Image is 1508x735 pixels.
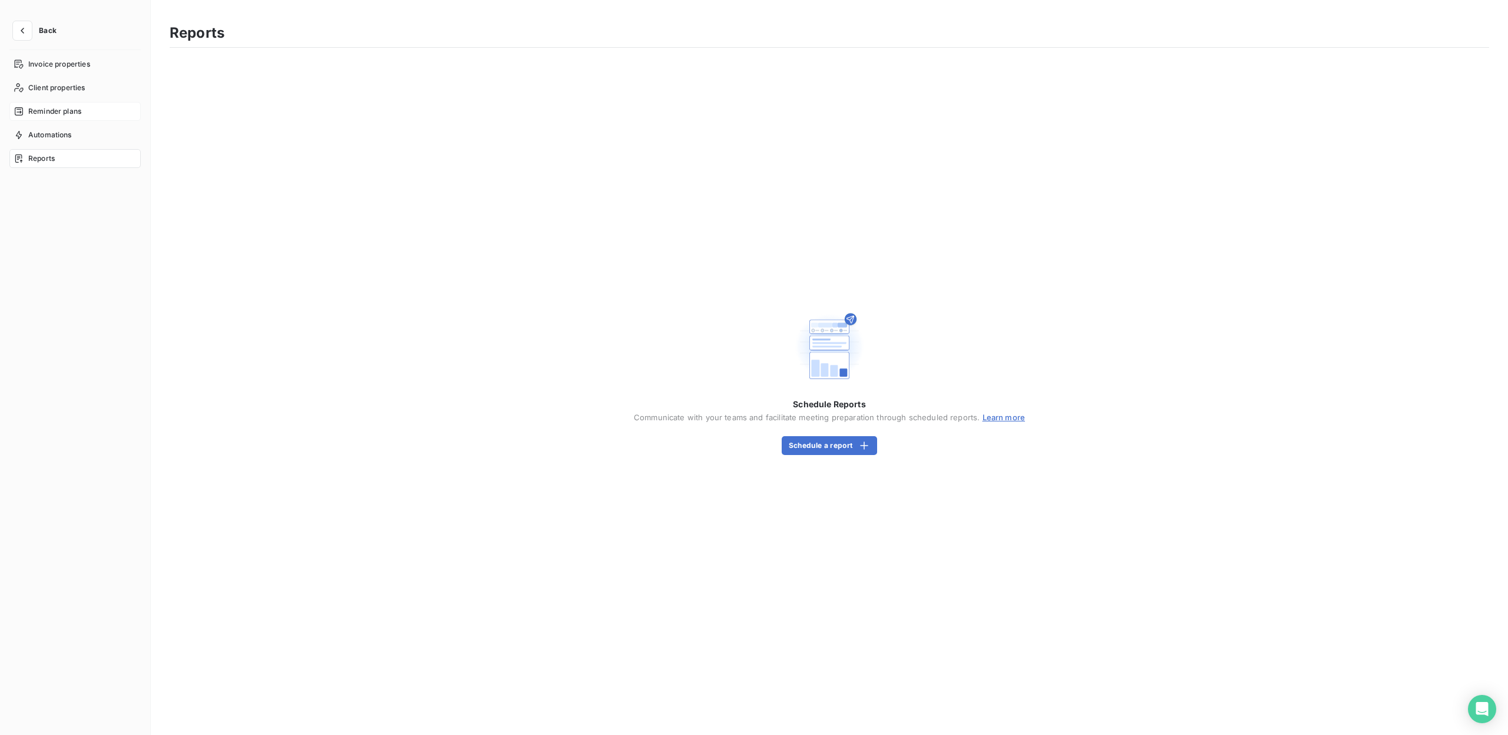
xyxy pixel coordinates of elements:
[9,78,141,97] a: Client properties
[9,55,141,74] a: Invoice properties
[9,126,141,144] a: Automations
[170,22,224,44] h3: Reports
[28,153,55,164] span: Reports
[782,436,877,455] button: Schedule a report
[28,130,72,140] span: Automations
[9,149,141,168] a: Reports
[793,398,865,410] span: Schedule Reports
[1468,695,1496,723] div: Open Intercom Messenger
[28,83,85,93] span: Client properties
[634,413,1025,422] span: Communicate with your teams and facilitate meeting preparation through scheduled reports.
[39,27,57,34] span: Back
[28,59,90,70] span: Invoice properties
[792,309,867,385] img: Empty state
[9,21,66,40] button: Back
[28,106,81,117] span: Reminder plans
[9,102,141,121] a: Reminder plans
[983,413,1026,422] a: Learn more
